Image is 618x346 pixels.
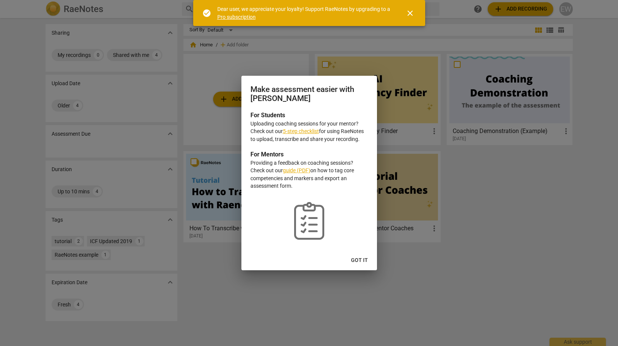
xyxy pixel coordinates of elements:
a: 5-step checklist [283,128,319,134]
p: Uploading coaching sessions for your mentor? Check out our for using RaeNotes to upload, transcri... [250,120,368,143]
button: Close [401,4,419,22]
a: Pro subscription [217,14,256,20]
span: check_circle [202,9,211,18]
div: Dear user, we appreciate your loyalty! Support RaeNotes by upgrading to a [217,5,392,21]
span: Got it [351,257,368,264]
button: Got it [345,254,374,267]
b: For Students [250,112,285,119]
a: guide (PDF) [283,167,310,173]
h2: Make assessment easier with [PERSON_NAME] [250,85,368,103]
span: close [406,9,415,18]
b: For Mentors [250,151,284,158]
p: Providing a feedback on coaching sessions? Check out our on how to tag core competencies and mark... [250,159,368,190]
